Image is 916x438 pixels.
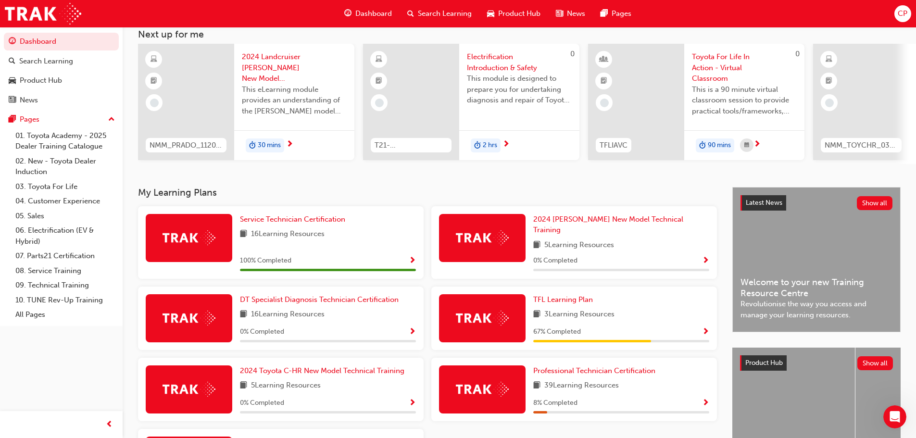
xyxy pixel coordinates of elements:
a: Search Learning [4,52,119,70]
span: NMM_PRADO_112024_MODULE_1 [150,140,223,151]
span: book-icon [533,309,540,321]
span: pages-icon [9,115,16,124]
a: news-iconNews [548,4,593,24]
img: Trak [163,311,215,325]
span: duration-icon [249,139,256,152]
span: TFLIAVC [600,140,627,151]
a: 04. Customer Experience [12,194,119,209]
a: 2024 Toyota C-HR New Model Technical Training [240,365,408,376]
span: booktick-icon [376,75,382,88]
span: Latest News [746,199,782,207]
span: pages-icon [601,8,608,20]
span: 5 Learning Resources [544,239,614,251]
span: book-icon [533,239,540,251]
span: learningRecordVerb_NONE-icon [600,99,609,107]
img: Trak [163,230,215,245]
iframe: Intercom live chat [883,405,906,428]
span: 2024 Landcruiser [PERSON_NAME] New Model Mechanisms - Model Outline 1 [242,51,347,84]
span: 67 % Completed [533,326,581,338]
span: CP [898,8,907,19]
span: Revolutionise the way you access and manage your learning resources. [740,299,892,320]
img: Trak [5,3,81,25]
span: book-icon [533,380,540,392]
span: next-icon [753,140,761,149]
span: booktick-icon [151,75,157,88]
button: Show all [857,196,893,210]
a: 09. Technical Training [12,278,119,293]
span: learningRecordVerb_NONE-icon [375,99,384,107]
a: Dashboard [4,33,119,50]
span: learningResourceType_ELEARNING-icon [376,53,382,66]
a: Latest NewsShow all [740,195,892,211]
a: 03. Toyota For Life [12,179,119,194]
span: 16 Learning Resources [251,228,325,240]
span: up-icon [108,113,115,126]
span: book-icon [240,380,247,392]
span: Show Progress [702,399,709,408]
a: DT Specialist Diagnosis Technician Certification [240,294,402,305]
a: 06. Electrification (EV & Hybrid) [12,223,119,249]
span: This eLearning module provides an understanding of the [PERSON_NAME] model line-up and its Katash... [242,84,347,117]
span: Toyota For Life In Action - Virtual Classroom [692,51,797,84]
span: car-icon [9,76,16,85]
span: Service Technician Certification [240,215,345,224]
span: 30 mins [258,140,281,151]
button: Show Progress [702,255,709,267]
img: Trak [163,382,215,397]
a: All Pages [12,307,119,322]
span: 2024 Toyota C-HR New Model Technical Training [240,366,404,375]
span: 2024 [PERSON_NAME] New Model Technical Training [533,215,683,235]
a: News [4,91,119,109]
span: book-icon [240,309,247,321]
span: booktick-icon [826,75,832,88]
span: learningResourceType_ELEARNING-icon [826,53,832,66]
span: search-icon [407,8,414,20]
span: next-icon [286,140,293,149]
a: NMM_PRADO_112024_MODULE_12024 Landcruiser [PERSON_NAME] New Model Mechanisms - Model Outline 1Thi... [138,44,354,160]
button: Show Progress [702,397,709,409]
span: Product Hub [745,359,783,367]
a: 01. Toyota Academy - 2025 Dealer Training Catalogue [12,128,119,154]
span: Pages [612,8,631,19]
span: NMM_TOYCHR_032024_MODULE_1 [825,140,898,151]
a: 10. TUNE Rev-Up Training [12,293,119,308]
div: Product Hub [20,75,62,86]
a: search-iconSearch Learning [400,4,479,24]
span: guage-icon [9,38,16,46]
img: Trak [456,382,509,397]
span: Welcome to your new Training Resource Centre [740,277,892,299]
span: This module is designed to prepare you for undertaking diagnosis and repair of Toyota & Lexus Ele... [467,73,572,106]
h3: Next up for me [123,29,916,40]
span: Electrification Introduction & Safety [467,51,572,73]
button: DashboardSearch LearningProduct HubNews [4,31,119,111]
span: calendar-icon [744,139,749,151]
a: 02. New - Toyota Dealer Induction [12,154,119,179]
a: Product HubShow all [740,355,893,371]
span: 0 % Completed [240,398,284,409]
img: Trak [456,311,509,325]
span: 2 hrs [483,140,497,151]
a: car-iconProduct Hub [479,4,548,24]
span: guage-icon [344,8,351,20]
span: Product Hub [498,8,540,19]
button: Show Progress [409,326,416,338]
span: news-icon [9,96,16,105]
div: Search Learning [19,56,73,67]
span: Show Progress [409,257,416,265]
span: 90 mins [708,140,731,151]
span: prev-icon [106,419,113,431]
a: Latest NewsShow allWelcome to your new Training Resource CentreRevolutionise the way you access a... [732,187,901,332]
span: search-icon [9,57,15,66]
span: learningRecordVerb_NONE-icon [150,99,159,107]
span: DT Specialist Diagnosis Technician Certification [240,295,399,304]
span: 3 Learning Resources [544,309,615,321]
a: pages-iconPages [593,4,639,24]
span: learningResourceType_INSTRUCTOR_LED-icon [601,53,607,66]
a: 0T21-FOD_HVIS_PREREQElectrification Introduction & SafetyThis module is designed to prepare you f... [363,44,579,160]
a: 05. Sales [12,209,119,224]
a: 08. Service Training [12,263,119,278]
button: Show Progress [702,326,709,338]
span: learningRecordVerb_NONE-icon [825,99,834,107]
span: car-icon [487,8,494,20]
